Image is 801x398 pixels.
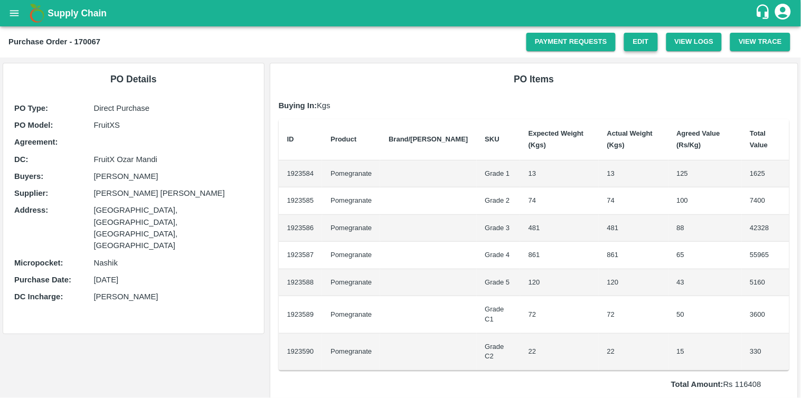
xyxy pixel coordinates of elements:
p: [PERSON_NAME] [94,170,253,182]
td: 50 [668,296,742,333]
b: Brand/[PERSON_NAME] [389,135,468,143]
td: 5160 [742,269,789,297]
b: PO Type : [14,104,48,112]
td: Pomegranate [322,215,380,242]
b: Agreed Value (Rs/Kg) [677,129,720,149]
b: Buyers : [14,172,43,181]
b: Total Value [750,129,768,149]
td: 22 [599,334,668,371]
td: Grade 3 [477,215,520,242]
p: [PERSON_NAME] [PERSON_NAME] [94,187,253,199]
td: 3600 [742,296,789,333]
td: 1923586 [279,215,323,242]
td: 43 [668,269,742,297]
td: 1923590 [279,334,323,371]
div: account of current user [774,2,793,24]
td: 125 [668,160,742,188]
td: 861 [599,242,668,269]
b: Purchase Date : [14,276,71,284]
p: Nashik [94,257,253,269]
b: Supply Chain [48,8,107,18]
h6: PO Details [12,72,256,87]
td: 861 [520,242,599,269]
b: Actual Weight (Kgs) [607,129,653,149]
td: 1923584 [279,160,323,188]
div: customer-support [755,4,774,23]
td: 7400 [742,187,789,215]
p: FruitXS [94,119,253,131]
td: 1923587 [279,242,323,269]
b: Expected Weight (Kgs) [529,129,584,149]
p: FruitX Ozar Mandi [94,154,253,165]
p: [DATE] [94,274,253,286]
td: Grade 2 [477,187,520,215]
b: Supplier : [14,189,48,197]
p: [PERSON_NAME] [94,291,253,302]
td: Pomegranate [322,160,380,188]
b: DC Incharge : [14,292,63,301]
a: Edit [624,33,658,51]
td: 481 [520,215,599,242]
td: 1923585 [279,187,323,215]
button: View Trace [730,33,790,51]
td: Pomegranate [322,334,380,371]
td: Grade 4 [477,242,520,269]
td: 13 [599,160,668,188]
p: Direct Purchase [94,102,253,114]
td: 72 [520,296,599,333]
td: 120 [599,269,668,297]
td: 120 [520,269,599,297]
a: Supply Chain [48,6,755,21]
td: Pomegranate [322,242,380,269]
button: open drawer [2,1,26,25]
td: Grade 1 [477,160,520,188]
img: logo [26,3,48,24]
b: Total Amount: [671,380,723,388]
td: 88 [668,215,742,242]
button: View Logs [666,33,722,51]
td: Pomegranate [322,187,380,215]
td: Grade C2 [477,334,520,371]
td: 1625 [742,160,789,188]
td: 481 [599,215,668,242]
td: Grade C1 [477,296,520,333]
td: Grade 5 [477,269,520,297]
b: Purchase Order - 170067 [8,37,100,46]
td: 1923589 [279,296,323,333]
td: 42328 [742,215,789,242]
b: Agreement: [14,138,58,146]
b: ID [287,135,294,143]
b: Address : [14,206,48,214]
p: Kgs [279,100,789,111]
td: 72 [599,296,668,333]
td: 1923588 [279,269,323,297]
a: Payment Requests [526,33,616,51]
td: 55965 [742,242,789,269]
td: 13 [520,160,599,188]
b: Micropocket : [14,259,63,267]
td: Pomegranate [322,296,380,333]
td: 330 [742,334,789,371]
td: 74 [599,187,668,215]
td: 22 [520,334,599,371]
td: 65 [668,242,742,269]
b: Product [331,135,356,143]
td: Pomegranate [322,269,380,297]
td: 100 [668,187,742,215]
p: Rs 116408 [671,378,789,390]
td: 15 [668,334,742,371]
b: Buying In: [279,101,317,110]
b: DC : [14,155,28,164]
b: SKU [485,135,500,143]
td: 74 [520,187,599,215]
p: [GEOGRAPHIC_DATA], [GEOGRAPHIC_DATA], [GEOGRAPHIC_DATA], [GEOGRAPHIC_DATA] [94,204,253,251]
h6: PO Items [279,72,789,87]
b: PO Model : [14,121,53,129]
